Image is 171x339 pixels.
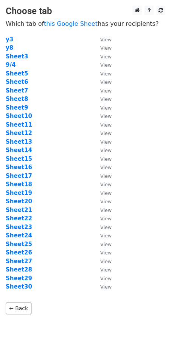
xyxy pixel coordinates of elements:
[100,173,112,179] small: View
[93,61,112,68] a: View
[93,207,112,213] a: View
[100,122,112,128] small: View
[6,96,28,102] a: Sheet8
[6,113,32,119] a: Sheet10
[44,20,98,27] a: this Google Sheet
[6,181,32,188] strong: Sheet18
[6,207,32,213] a: Sheet21
[100,45,112,51] small: View
[100,113,112,119] small: View
[100,79,112,85] small: View
[6,87,28,94] a: Sheet7
[100,130,112,136] small: View
[100,165,112,170] small: View
[93,96,112,102] a: View
[93,241,112,248] a: View
[93,215,112,222] a: View
[93,70,112,77] a: View
[6,258,32,265] a: Sheet27
[100,96,112,102] small: View
[100,105,112,111] small: View
[100,242,112,247] small: View
[6,283,32,290] a: Sheet30
[6,44,13,51] a: y8
[93,130,112,137] a: View
[93,266,112,273] a: View
[6,104,28,111] a: Sheet9
[93,258,112,265] a: View
[100,267,112,273] small: View
[6,130,32,137] a: Sheet12
[6,215,32,222] a: Sheet22
[6,6,165,17] h3: Choose tab
[6,147,32,154] a: Sheet14
[6,190,32,196] a: Sheet19
[100,139,112,145] small: View
[93,44,112,51] a: View
[6,198,32,205] a: Sheet20
[100,199,112,204] small: View
[100,250,112,256] small: View
[93,113,112,119] a: View
[6,275,32,282] a: Sheet29
[6,164,32,171] a: Sheet16
[100,37,112,42] small: View
[100,54,112,60] small: View
[100,207,112,213] small: View
[93,224,112,231] a: View
[100,216,112,221] small: View
[6,241,32,248] a: Sheet25
[93,138,112,145] a: View
[93,173,112,179] a: View
[93,36,112,43] a: View
[6,266,32,273] a: Sheet28
[6,70,28,77] a: Sheet5
[93,78,112,85] a: View
[93,283,112,290] a: View
[6,78,28,85] a: Sheet6
[93,181,112,188] a: View
[100,182,112,187] small: View
[6,249,32,256] strong: Sheet26
[93,104,112,111] a: View
[93,53,112,60] a: View
[100,284,112,290] small: View
[100,259,112,264] small: View
[93,249,112,256] a: View
[93,147,112,154] a: View
[93,87,112,94] a: View
[93,121,112,128] a: View
[6,138,32,145] a: Sheet13
[100,156,112,162] small: View
[6,173,32,179] a: Sheet17
[6,20,165,28] p: Which tab of has your recipients?
[6,36,13,43] a: y3
[6,61,16,68] a: 9/4
[6,232,32,239] a: Sheet24
[6,53,28,60] a: Sheet3
[93,155,112,162] a: View
[6,121,32,128] a: Sheet11
[100,148,112,153] small: View
[100,233,112,239] small: View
